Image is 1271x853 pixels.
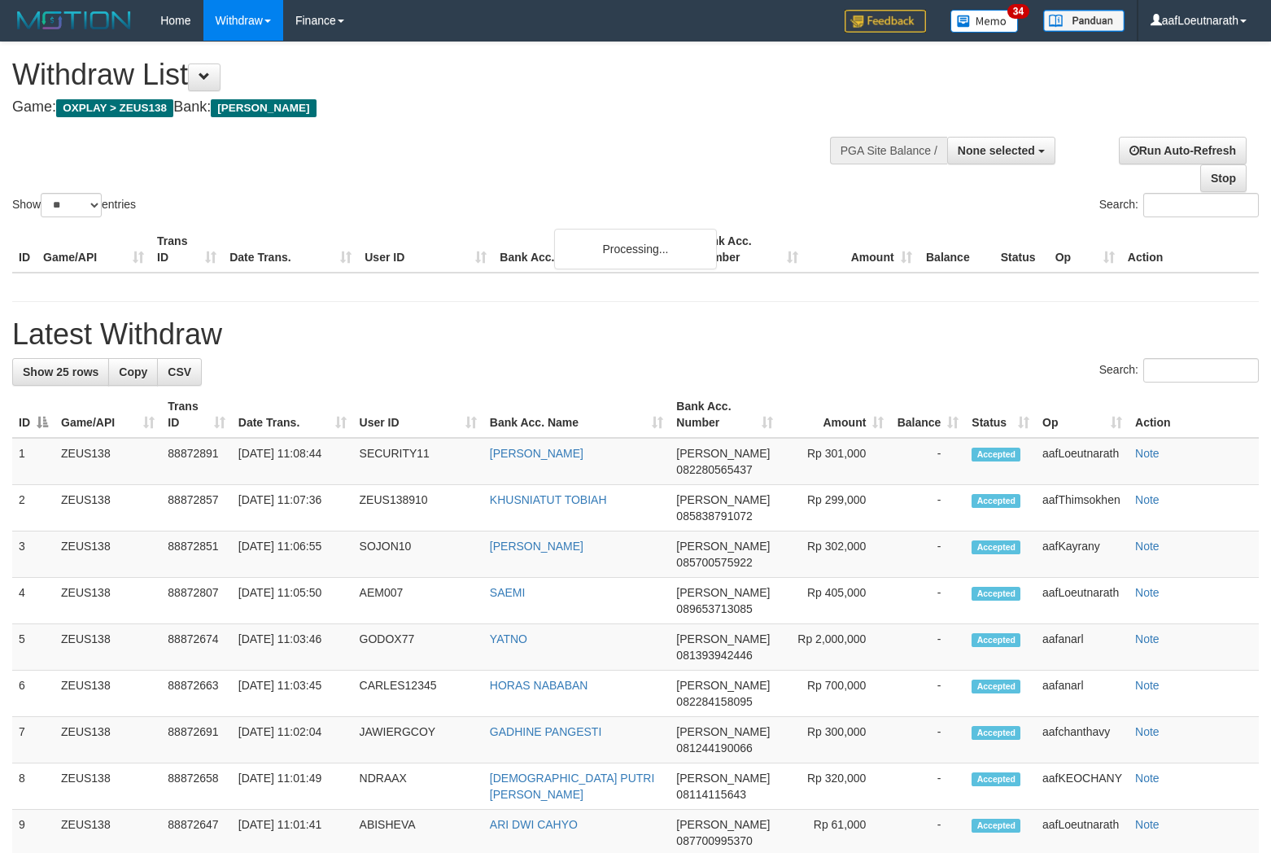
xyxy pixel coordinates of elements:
td: Rp 302,000 [780,531,890,578]
a: [DEMOGRAPHIC_DATA] PUTRI [PERSON_NAME] [490,772,655,801]
td: aafLoeutnarath [1036,578,1129,624]
a: Show 25 rows [12,358,109,386]
div: Processing... [554,229,717,269]
td: 88872851 [161,531,231,578]
a: Copy [108,358,158,386]
td: Rp 405,000 [780,578,890,624]
td: 88872674 [161,624,231,671]
th: Amount: activate to sort column ascending [780,392,890,438]
a: Note [1135,586,1160,599]
a: CSV [157,358,202,386]
a: Note [1135,632,1160,645]
button: None selected [947,137,1055,164]
img: panduan.png [1043,10,1125,32]
span: [PERSON_NAME] [676,540,770,553]
td: aafThimsokhen [1036,485,1129,531]
span: Copy 082280565437 to clipboard [676,463,752,476]
th: Bank Acc. Number [690,226,804,273]
span: Accepted [972,819,1020,833]
td: ZEUS138910 [353,485,483,531]
td: AEM007 [353,578,483,624]
a: Note [1135,493,1160,506]
td: CARLES12345 [353,671,483,717]
td: 88872857 [161,485,231,531]
td: - [890,671,965,717]
td: aafLoeutnarath [1036,438,1129,485]
td: 2 [12,485,55,531]
td: ZEUS138 [55,531,161,578]
h4: Game: Bank: [12,99,831,116]
span: [PERSON_NAME] [676,447,770,460]
a: YATNO [490,632,527,645]
h1: Withdraw List [12,59,831,91]
label: Search: [1099,193,1259,217]
th: Balance: activate to sort column ascending [890,392,965,438]
td: ZEUS138 [55,624,161,671]
span: Copy 085838791072 to clipboard [676,510,752,523]
a: Note [1135,447,1160,460]
th: Op: activate to sort column ascending [1036,392,1129,438]
img: MOTION_logo.png [12,8,136,33]
td: [DATE] 11:05:50 [232,578,353,624]
span: Accepted [972,540,1020,554]
span: Accepted [972,633,1020,647]
td: - [890,438,965,485]
span: [PERSON_NAME] [676,632,770,645]
td: [DATE] 11:06:55 [232,531,353,578]
td: ZEUS138 [55,485,161,531]
td: [DATE] 11:03:45 [232,671,353,717]
td: [DATE] 11:01:49 [232,763,353,810]
th: Bank Acc. Name [493,226,690,273]
td: JAWIERGCOY [353,717,483,763]
span: [PERSON_NAME] [676,818,770,831]
input: Search: [1143,193,1259,217]
a: SAEMI [490,586,526,599]
a: ARI DWI CAHYO [490,818,578,831]
th: User ID [358,226,493,273]
td: 6 [12,671,55,717]
th: Trans ID [151,226,223,273]
th: Bank Acc. Name: activate to sort column ascending [483,392,670,438]
th: Balance [919,226,994,273]
td: - [890,531,965,578]
td: ZEUS138 [55,671,161,717]
span: Accepted [972,494,1020,508]
a: Note [1135,679,1160,692]
td: aafKayrany [1036,531,1129,578]
td: 4 [12,578,55,624]
span: Accepted [972,448,1020,461]
th: ID [12,226,37,273]
td: Rp 320,000 [780,763,890,810]
th: Action [1121,226,1259,273]
span: [PERSON_NAME] [676,493,770,506]
td: [DATE] 11:07:36 [232,485,353,531]
td: - [890,578,965,624]
th: Date Trans.: activate to sort column ascending [232,392,353,438]
th: Game/API: activate to sort column ascending [55,392,161,438]
span: CSV [168,365,191,378]
td: ZEUS138 [55,438,161,485]
td: - [890,624,965,671]
span: Show 25 rows [23,365,98,378]
td: aafanarl [1036,624,1129,671]
select: Showentries [41,193,102,217]
th: Game/API [37,226,151,273]
td: 88872891 [161,438,231,485]
span: None selected [958,144,1035,157]
span: [PERSON_NAME] [676,679,770,692]
span: OXPLAY > ZEUS138 [56,99,173,117]
a: Note [1135,540,1160,553]
input: Search: [1143,358,1259,383]
span: [PERSON_NAME] [676,725,770,738]
a: [PERSON_NAME] [490,540,583,553]
a: Note [1135,772,1160,785]
label: Search: [1099,358,1259,383]
td: - [890,717,965,763]
td: [DATE] 11:08:44 [232,438,353,485]
td: NDRAAX [353,763,483,810]
th: Op [1049,226,1121,273]
span: Copy 081244190066 to clipboard [676,741,752,755]
td: - [890,485,965,531]
span: Copy 085700575922 to clipboard [676,556,752,569]
span: 34 [1007,4,1029,19]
